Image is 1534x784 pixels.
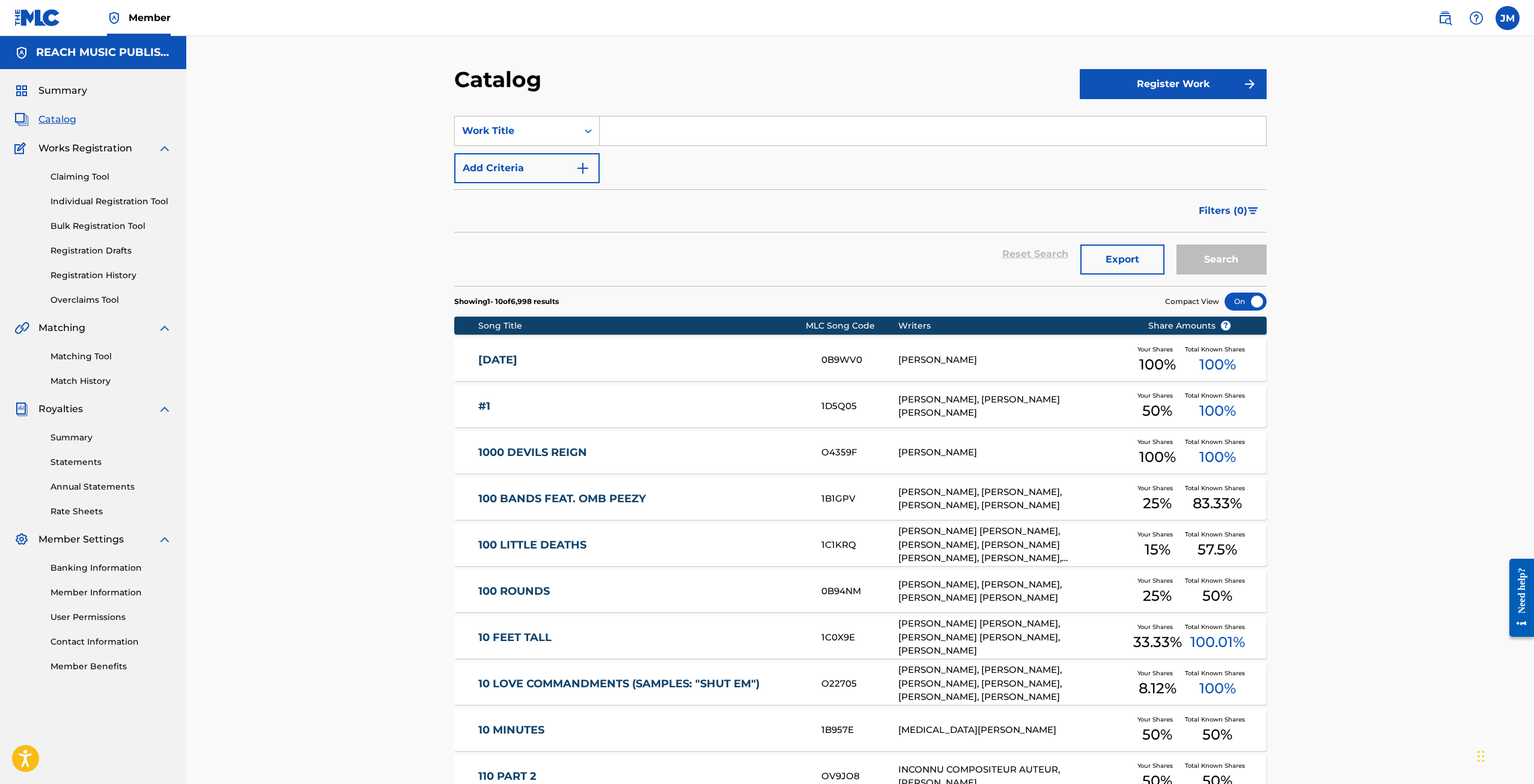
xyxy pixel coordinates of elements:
[1464,6,1488,30] div: Help
[898,663,1130,704] div: [PERSON_NAME], [PERSON_NAME], [PERSON_NAME], [PERSON_NAME], [PERSON_NAME], [PERSON_NAME]
[1496,6,1520,30] div: User Menu
[1474,726,1534,784] iframe: Chat Widget
[50,171,172,183] a: Claiming Tool
[454,116,1267,286] form: Search Form
[1133,631,1182,653] span: 33.33 %
[478,492,805,506] a: 100 BANDS FEAT. OMB PEEZY
[898,524,1130,565] div: [PERSON_NAME] [PERSON_NAME], [PERSON_NAME], [PERSON_NAME] [PERSON_NAME], [PERSON_NAME], [PERSON_N...
[821,770,898,783] div: OV9JO8
[50,481,172,493] a: Annual Statements
[14,84,29,98] img: Summary
[821,585,898,598] div: 0B94NM
[1137,669,1178,678] span: Your Shares
[50,350,172,363] a: Matching Tool
[1137,484,1178,493] span: Your Shares
[806,320,898,332] div: MLC Song Code
[454,66,547,93] h2: Catalog
[1185,345,1250,354] span: Total Known Shares
[478,353,805,367] a: [DATE]
[1137,622,1178,631] span: Your Shares
[1248,207,1258,214] img: filter
[1137,715,1178,724] span: Your Shares
[14,46,29,60] img: Accounts
[1185,715,1250,724] span: Total Known Shares
[157,532,172,547] img: expand
[898,320,1130,332] div: Writers
[50,660,172,673] a: Member Benefits
[157,141,172,156] img: expand
[1190,631,1245,653] span: 100.01 %
[1137,761,1178,770] span: Your Shares
[38,321,85,335] span: Matching
[1198,539,1237,561] span: 57.5 %
[821,353,898,367] div: 0B9WV0
[14,141,30,156] img: Works Registration
[1139,446,1176,468] span: 100 %
[1185,391,1250,400] span: Total Known Shares
[1142,724,1172,746] span: 50 %
[50,294,172,306] a: Overclaims Tool
[1080,69,1267,99] button: Register Work
[50,375,172,387] a: Match History
[898,485,1130,512] div: [PERSON_NAME], [PERSON_NAME], [PERSON_NAME], [PERSON_NAME]
[1185,437,1250,446] span: Total Known Shares
[1148,320,1231,332] span: Share Amounts
[478,400,805,413] a: #1
[50,562,172,574] a: Banking Information
[1243,77,1257,91] img: f7272a7cc735f4ea7f67.svg
[1142,400,1172,422] span: 50 %
[50,431,172,444] a: Summary
[821,400,898,413] div: 1D5Q05
[157,402,172,416] img: expand
[898,617,1130,658] div: [PERSON_NAME] [PERSON_NAME], [PERSON_NAME] [PERSON_NAME], [PERSON_NAME]
[1185,530,1250,539] span: Total Known Shares
[478,446,805,460] a: 1000 DEVILS REIGN
[821,631,898,645] div: 1C0X9E
[462,124,570,138] div: Work Title
[576,161,590,175] img: 9d2ae6d4665cec9f34b9.svg
[1199,446,1236,468] span: 100 %
[1202,585,1232,607] span: 50 %
[478,723,805,737] a: 10 MINUTES
[38,532,124,547] span: Member Settings
[1137,391,1178,400] span: Your Shares
[1438,11,1452,25] img: search
[1080,245,1164,275] button: Export
[1185,761,1250,770] span: Total Known Shares
[821,446,898,460] div: O4359F
[821,538,898,552] div: 1C1KRQ
[478,320,806,332] div: Song Title
[454,296,559,307] p: Showing 1 - 10 of 6,998 results
[478,770,805,783] a: 110 PART 2
[38,141,132,156] span: Works Registration
[14,112,29,127] img: Catalog
[157,321,172,335] img: expand
[38,402,83,416] span: Royalties
[1433,6,1457,30] a: Public Search
[478,538,805,552] a: 100 LITTLE DEATHS
[1185,484,1250,493] span: Total Known Shares
[50,220,172,232] a: Bulk Registration Tool
[14,402,29,416] img: Royalties
[898,393,1130,420] div: [PERSON_NAME], [PERSON_NAME] [PERSON_NAME]
[1199,204,1247,218] span: Filters ( 0 )
[454,153,600,183] button: Add Criteria
[1165,296,1219,307] span: Compact View
[50,611,172,624] a: User Permissions
[14,9,61,26] img: MLC Logo
[1137,576,1178,585] span: Your Shares
[50,505,172,518] a: Rate Sheets
[898,446,1130,460] div: [PERSON_NAME]
[38,112,76,127] span: Catalog
[1143,585,1172,607] span: 25 %
[1139,354,1176,375] span: 100 %
[36,46,172,59] h5: REACH MUSIC PUBLISHING
[1478,738,1485,774] div: Drag
[1199,400,1236,422] span: 100 %
[50,269,172,282] a: Registration History
[1145,539,1170,561] span: 15 %
[50,636,172,648] a: Contact Information
[50,586,172,599] a: Member Information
